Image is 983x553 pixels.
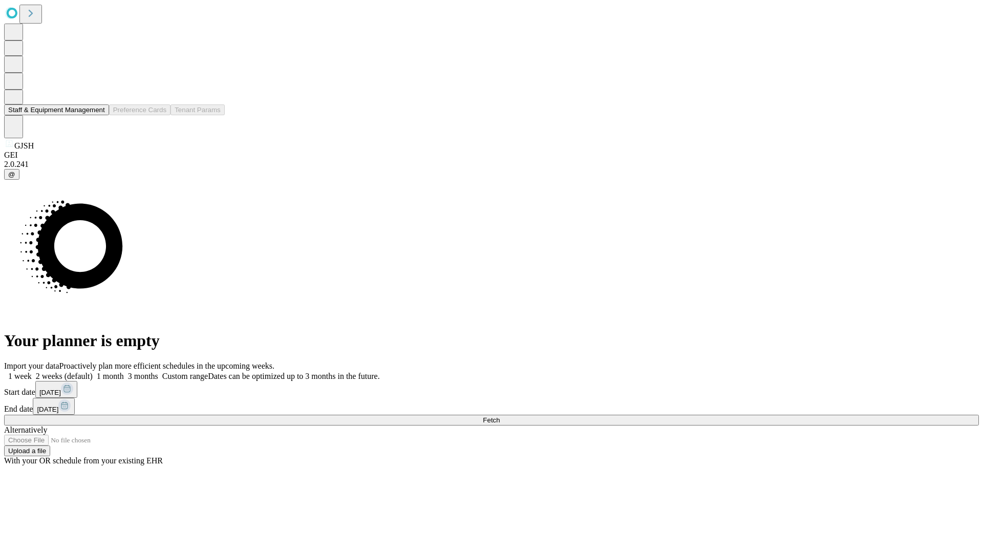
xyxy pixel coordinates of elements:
span: Dates can be optimized up to 3 months in the future. [208,372,379,380]
span: Custom range [162,372,208,380]
span: Fetch [483,416,500,424]
h1: Your planner is empty [4,331,979,350]
span: Proactively plan more efficient schedules in the upcoming weeks. [59,361,274,370]
div: Start date [4,381,979,398]
div: End date [4,398,979,415]
button: [DATE] [33,398,75,415]
div: GEI [4,151,979,160]
button: Tenant Params [170,104,225,115]
button: [DATE] [35,381,77,398]
span: With your OR schedule from your existing EHR [4,456,163,465]
span: 1 month [97,372,124,380]
span: Import your data [4,361,59,370]
div: 2.0.241 [4,160,979,169]
button: @ [4,169,19,180]
button: Upload a file [4,445,50,456]
span: [DATE] [39,389,61,396]
span: Alternatively [4,426,47,434]
span: 1 week [8,372,32,380]
span: GJSH [14,141,34,150]
button: Staff & Equipment Management [4,104,109,115]
span: 2 weeks (default) [36,372,93,380]
button: Fetch [4,415,979,426]
span: 3 months [128,372,158,380]
span: [DATE] [37,406,58,413]
button: Preference Cards [109,104,170,115]
span: @ [8,171,15,178]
